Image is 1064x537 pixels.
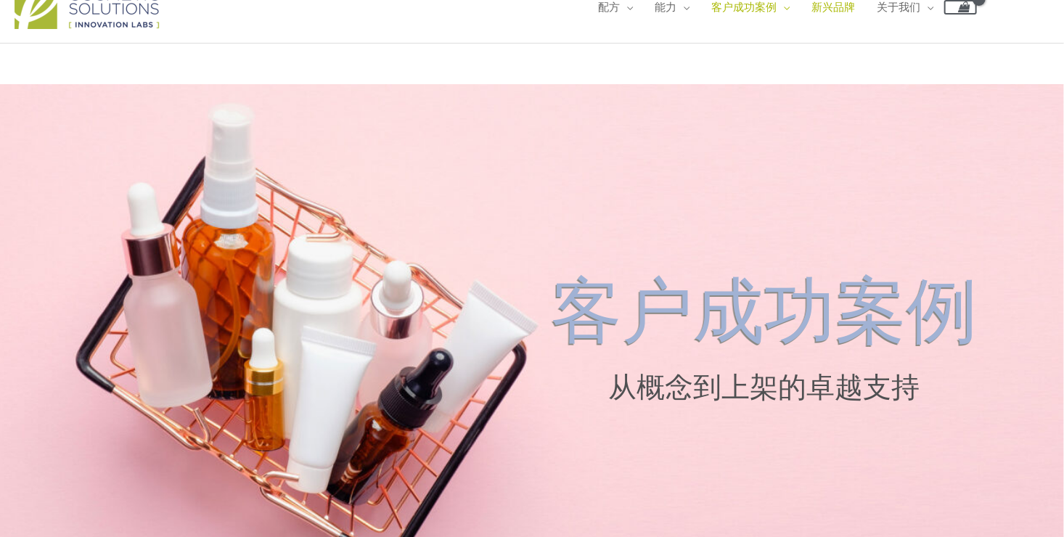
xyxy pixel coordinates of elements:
h2: 客户成功案例 [551,268,978,353]
h2: 从概念到上架的卓越支持 [551,371,978,404]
